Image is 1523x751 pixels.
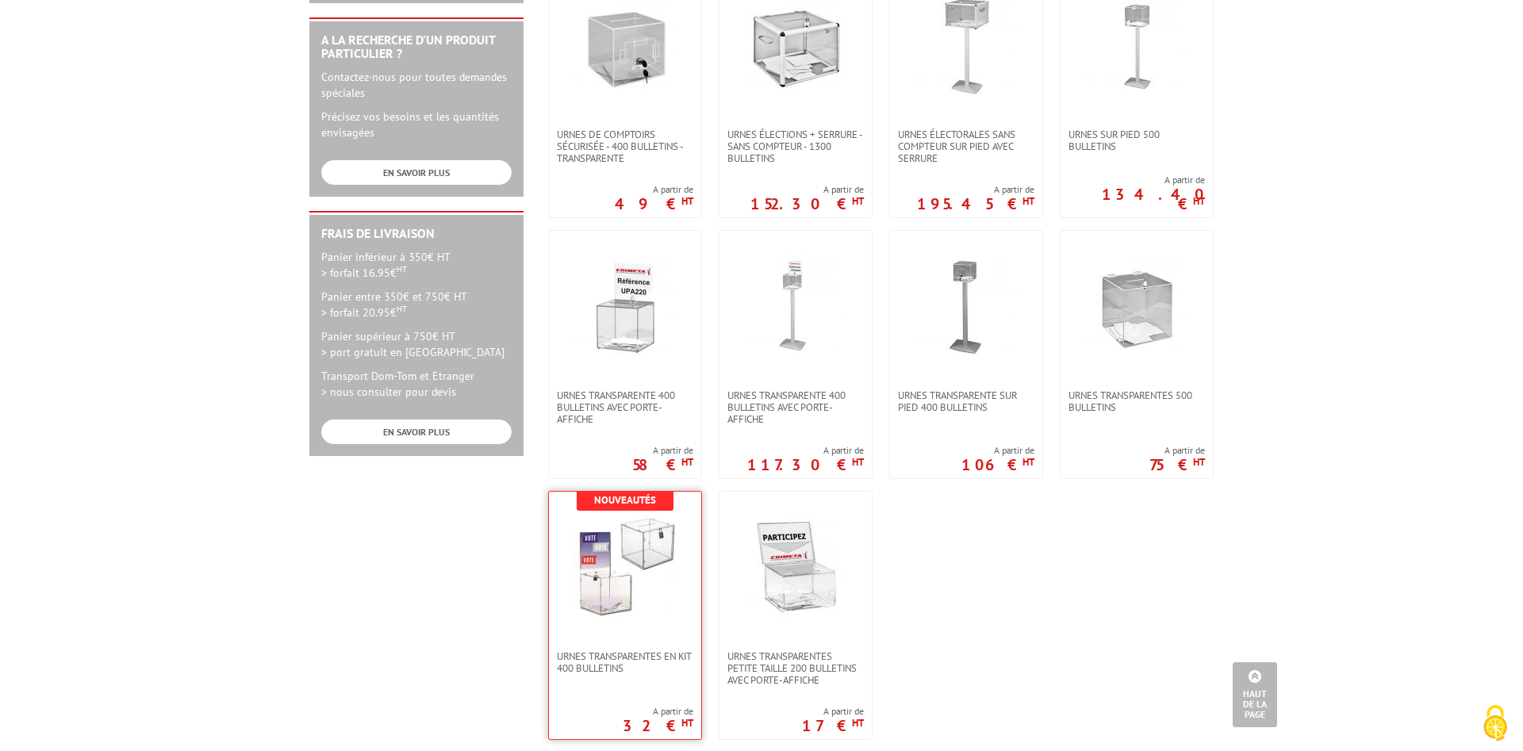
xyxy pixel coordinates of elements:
span: Urnes sur pied 500 bulletins [1068,128,1205,152]
sup: HT [397,303,407,314]
span: Urnes élections + Serrure - Sans compteur - 1300 bulletins [727,128,864,164]
span: Urnes de comptoirs sécurisée - 400 bulletins - transparente [557,128,693,164]
a: Urnes transparente sur pied 400 bulletins [890,389,1042,413]
span: Urnes transparentes 500 bulletins [1068,389,1205,413]
p: 152.30 € [750,199,864,209]
sup: HT [852,194,864,208]
span: Urnes transparente 400 bulletins avec porte-affiche [727,389,864,425]
sup: HT [1193,194,1205,208]
p: Panier inférieur à 350€ HT [321,249,512,281]
span: > forfait 20.95€ [321,305,407,320]
p: 195.45 € [917,199,1034,209]
a: Urnes transparentes petite taille 200 bulletins avec porte-affiche [719,650,872,686]
p: 75 € [1149,460,1205,469]
img: Urnes transparente 400 bulletins avec porte-affiche [744,255,847,358]
span: Urnes transparentes petite taille 200 bulletins avec porte-affiche [727,650,864,686]
sup: HT [681,455,693,469]
p: 32 € [623,721,693,730]
img: Urnes transparentes 500 bulletins [1085,255,1188,358]
sup: HT [1022,194,1034,208]
span: A partir de [750,183,864,196]
span: > port gratuit en [GEOGRAPHIC_DATA] [321,345,504,359]
a: Urnes élections + Serrure - Sans compteur - 1300 bulletins [719,128,872,164]
span: Urnes électorales sans compteur sur pied avec serrure [898,128,1034,164]
p: Panier entre 350€ et 750€ HT [321,289,512,320]
a: Urnes sur pied 500 bulletins [1061,128,1213,152]
a: Urnes électorales sans compteur sur pied avec serrure [890,128,1042,164]
a: Urnes transparentes en kit 400 bulletins [549,650,701,674]
span: A partir de [961,444,1034,457]
span: A partir de [615,183,693,196]
a: Urnes transparente 400 bulletins avec porte-affiche [549,389,701,425]
img: Urnes transparentes en kit 400 bulletins [574,515,677,619]
p: 58 € [632,460,693,469]
h2: Frais de Livraison [321,227,512,241]
span: A partir de [623,705,693,718]
a: EN SAVOIR PLUS [321,420,512,444]
p: 17 € [802,721,864,730]
img: Urnes transparente sur pied 400 bulletins [915,255,1018,358]
span: > forfait 16.95€ [321,266,407,280]
img: Urnes transparente 400 bulletins avec porte-affiche [574,255,677,358]
img: Cookies (fenêtre modale) [1475,703,1515,743]
sup: HT [681,716,693,730]
span: Urnes transparentes en kit 400 bulletins [557,650,693,674]
span: A partir de [747,444,864,457]
p: Panier supérieur à 750€ HT [321,328,512,360]
b: Nouveautés [594,493,656,507]
p: 134.40 € [1061,190,1205,209]
p: 106 € [961,460,1034,469]
p: Précisez vos besoins et les quantités envisagées [321,109,512,140]
p: 117.30 € [747,460,864,469]
sup: HT [852,716,864,730]
span: A partir de [632,444,693,457]
span: > nous consulter pour devis [321,385,456,399]
span: Urnes transparente 400 bulletins avec porte-affiche [557,389,693,425]
h2: A la recherche d'un produit particulier ? [321,33,512,61]
sup: HT [852,455,864,469]
span: A partir de [1061,174,1205,186]
a: Urnes de comptoirs sécurisée - 400 bulletins - transparente [549,128,701,164]
sup: HT [681,194,693,208]
a: Urnes transparente 400 bulletins avec porte-affiche [719,389,872,425]
p: 49 € [615,199,693,209]
button: Cookies (fenêtre modale) [1467,697,1523,751]
p: Contactez-nous pour toutes demandes spéciales [321,69,512,101]
a: Urnes transparentes 500 bulletins [1061,389,1213,413]
span: A partir de [1149,444,1205,457]
span: A partir de [917,183,1034,196]
sup: HT [1022,455,1034,469]
img: Urnes transparentes petite taille 200 bulletins avec porte-affiche [744,515,847,619]
sup: HT [397,263,407,274]
a: EN SAVOIR PLUS [321,160,512,185]
a: Haut de la page [1233,662,1277,727]
sup: HT [1193,455,1205,469]
p: Transport Dom-Tom et Etranger [321,368,512,400]
span: A partir de [802,705,864,718]
span: Urnes transparente sur pied 400 bulletins [898,389,1034,413]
